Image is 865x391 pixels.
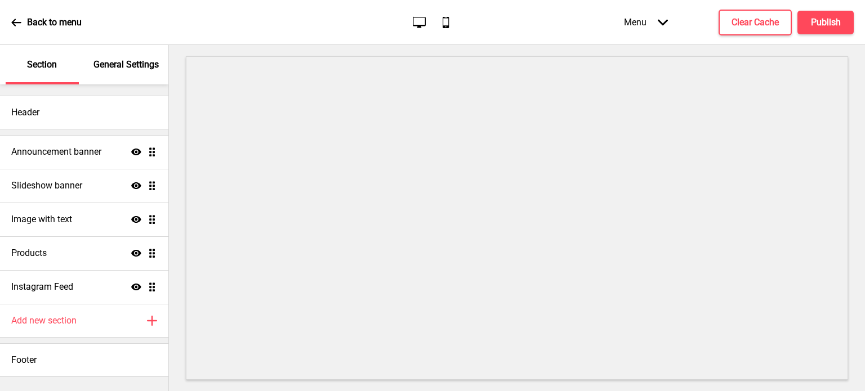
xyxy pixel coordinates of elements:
[797,11,854,34] button: Publish
[93,59,159,71] p: General Settings
[811,16,841,29] h4: Publish
[11,314,77,327] h4: Add new section
[11,213,72,226] h4: Image with text
[11,179,82,192] h4: Slideshow banner
[11,354,37,366] h4: Footer
[27,59,57,71] p: Section
[719,10,792,35] button: Clear Cache
[11,106,39,119] h4: Header
[732,16,779,29] h4: Clear Cache
[11,146,101,158] h4: Announcement banner
[11,7,82,38] a: Back to menu
[27,16,82,29] p: Back to menu
[613,6,679,39] div: Menu
[11,247,47,259] h4: Products
[11,281,73,293] h4: Instagram Feed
